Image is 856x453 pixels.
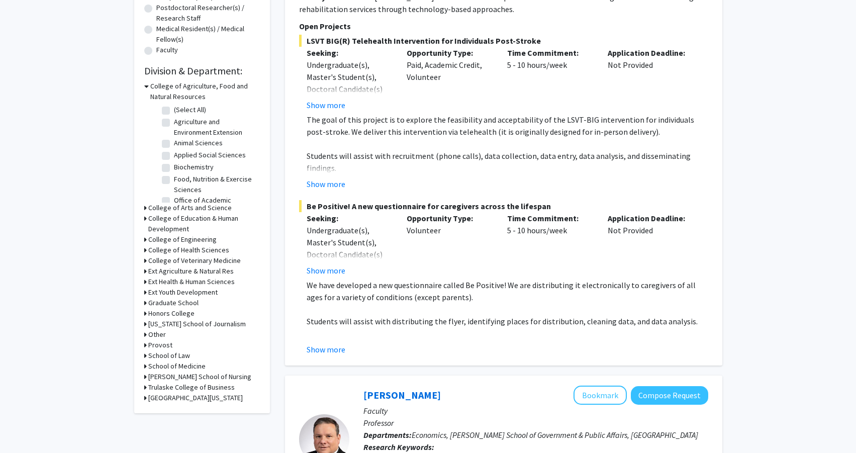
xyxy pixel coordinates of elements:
[307,212,392,224] p: Seeking:
[600,212,701,277] div: Not Provided
[148,319,246,329] h3: [US_STATE] School of Journalism
[148,393,243,403] h3: [GEOGRAPHIC_DATA][US_STATE]
[156,3,260,24] label: Postdoctoral Researcher(s) / Research Staff
[148,234,217,245] h3: College of Engineering
[150,81,260,102] h3: College of Agriculture, Food and Natural Resources
[144,65,260,77] h2: Division & Department:
[148,255,241,266] h3: College of Veterinary Medicine
[148,298,199,308] h3: Graduate School
[507,212,593,224] p: Time Commitment:
[399,47,500,111] div: Paid, Academic Credit, Volunteer
[299,20,708,32] p: Open Projects
[307,178,345,190] button: Show more
[399,212,500,277] div: Volunteer
[299,35,708,47] span: LSVT BIG(R) Telehealth Intervention for Individuals Post-Stroke
[8,408,43,445] iframe: Chat
[307,99,345,111] button: Show more
[174,174,257,195] label: Food, Nutrition & Exercise Sciences
[307,343,345,355] button: Show more
[307,150,708,174] p: Students will assist with recruitment (phone calls), data collection, data entry, data analysis, ...
[307,114,708,138] p: The goal of this project is to explore the feasibility and acceptability of the LSVT-BIG interven...
[307,315,708,327] p: Students will assist with distributing the flyer, identifying places for distribution, cleaning d...
[600,47,701,111] div: Not Provided
[631,386,708,405] button: Compose Request to Jeff Milyo
[148,287,218,298] h3: Ext Youth Development
[500,47,600,111] div: 5 - 10 hours/week
[407,212,492,224] p: Opportunity Type:
[174,138,223,148] label: Animal Sciences
[148,203,232,213] h3: College of Arts and Science
[363,417,708,429] p: Professor
[148,213,260,234] h3: College of Education & Human Development
[174,162,214,172] label: Biochemistry
[148,340,172,350] h3: Provost
[148,245,229,255] h3: College of Health Sciences
[148,361,206,372] h3: School of Medicine
[148,350,190,361] h3: School of Law
[307,47,392,59] p: Seeking:
[148,277,235,287] h3: Ext Health & Human Sciences
[507,47,593,59] p: Time Commitment:
[307,224,392,321] div: Undergraduate(s), Master's Student(s), Doctoral Candidate(s) (PhD, MD, DMD, PharmD, etc.), Postdo...
[174,150,246,160] label: Applied Social Sciences
[148,372,251,382] h3: [PERSON_NAME] School of Nursing
[156,45,178,55] label: Faculty
[363,442,434,452] b: Research Keywords:
[407,47,492,59] p: Opportunity Type:
[307,59,392,155] div: Undergraduate(s), Master's Student(s), Doctoral Candidate(s) (PhD, MD, DMD, PharmD, etc.), Postdo...
[363,430,412,440] b: Departments:
[148,329,166,340] h3: Other
[174,195,257,216] label: Office of Academic Programs
[156,24,260,45] label: Medical Resident(s) / Medical Fellow(s)
[148,308,195,319] h3: Honors College
[608,47,693,59] p: Application Deadline:
[500,212,600,277] div: 5 - 10 hours/week
[174,105,206,115] label: (Select All)
[307,264,345,277] button: Show more
[307,279,708,303] p: We have developed a new questionnaire called Be Positive! We are distributing it electronically t...
[574,386,627,405] button: Add Jeff Milyo to Bookmarks
[363,405,708,417] p: Faculty
[363,389,441,401] a: [PERSON_NAME]
[608,212,693,224] p: Application Deadline:
[148,382,235,393] h3: Trulaske College of Business
[412,430,698,440] span: Economics, [PERSON_NAME] School of Government & Public Affairs, [GEOGRAPHIC_DATA]
[174,117,257,138] label: Agriculture and Environment Extension
[299,200,708,212] span: Be Positive! A new questionnaire for caregivers across the lifespan
[148,266,234,277] h3: Ext Agriculture & Natural Res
